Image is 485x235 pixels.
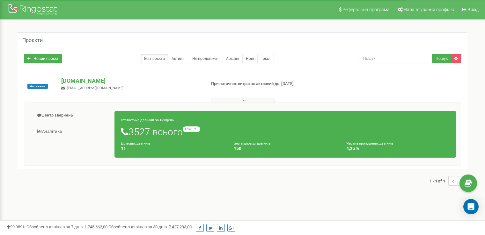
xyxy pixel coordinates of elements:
[183,126,200,132] small: +876
[223,54,243,63] a: Архівні
[342,7,390,12] span: Реферальна програма
[242,54,258,63] a: Нові
[29,108,115,123] a: Центр звернень
[141,54,168,63] a: Всі проєкти
[61,77,201,85] p: [DOMAIN_NAME]
[432,54,451,63] button: Пошук
[211,81,313,87] p: При поточних витратах активний до: [DATE]
[121,118,174,122] small: Статистика дзвінків за тиждень
[430,176,448,186] span: 1 - 1 of 1
[108,224,192,229] span: Оброблено дзвінків за 30 днів :
[26,224,107,229] span: Оброблено дзвінків за 7 днів :
[346,146,450,151] h4: 4,25 %
[189,54,223,63] a: Не продовжені
[463,199,479,214] div: Open Intercom Messenger
[6,224,26,229] span: 99,989%
[121,146,224,151] h4: 11
[121,141,150,146] small: Цільових дзвінків
[85,224,107,229] u: 1 745 662,00
[29,124,115,139] a: Аналiтика
[169,224,192,229] u: 7 427 293,00
[346,141,393,146] small: Частка пропущених дзвінків
[234,146,337,151] h4: 150
[168,54,189,63] a: Активні
[257,54,274,63] a: Тріал
[234,141,270,146] small: Без відповіді дзвінків
[404,7,454,12] span: Налаштування профілю
[359,54,432,63] input: Пошук
[121,126,450,137] h1: 3527 всього
[22,38,43,43] h5: Проєкти
[430,170,467,192] nav: ...
[27,84,48,89] span: Активний
[467,7,479,12] span: Вихід
[24,54,62,63] a: Новий проєкт
[67,86,123,90] span: [EMAIL_ADDRESS][DOMAIN_NAME]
